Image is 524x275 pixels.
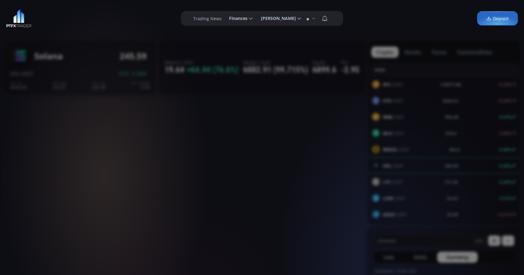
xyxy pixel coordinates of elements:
span: [PERSON_NAME] [257,12,296,25]
img: LOGO [6,9,32,28]
label: Trading News [193,15,222,22]
a: Deposit [477,11,518,26]
span: Finances [225,12,247,25]
span: Deposit [486,15,509,22]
